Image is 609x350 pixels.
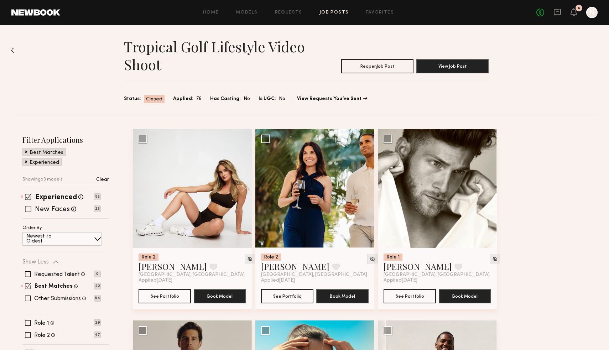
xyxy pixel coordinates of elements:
p: 53 [94,193,101,200]
label: Other Submissions [34,296,81,302]
button: Book Model [194,289,246,303]
a: View Requests You’ve Sent [297,96,367,101]
h1: Tropical Golf Lifestyle Video Shoot [124,38,306,73]
label: Best Matches [35,284,73,289]
p: Showing 53 models [22,177,63,182]
button: See Portfolio [384,289,436,303]
p: 22 [94,283,101,289]
a: Book Model [439,293,491,299]
p: 23 [94,205,101,212]
label: Role 2 [34,333,50,338]
button: See Portfolio [139,289,191,303]
img: Unhide Model [369,256,375,262]
a: [PERSON_NAME] [139,261,207,272]
p: Best Matches [30,150,63,155]
a: Book Model [316,293,369,299]
p: 29 [94,319,101,326]
p: Order By [22,226,42,230]
span: No [244,95,250,103]
span: Applied: [173,95,193,103]
div: Role 1 [384,254,402,261]
a: N [586,7,598,18]
p: Newest to Oldest [26,234,69,244]
button: Book Model [439,289,491,303]
div: Applied [DATE] [139,278,246,283]
span: [GEOGRAPHIC_DATA], [GEOGRAPHIC_DATA] [139,272,245,278]
a: Home [203,10,219,15]
label: Experienced [35,194,77,201]
button: See Portfolio [261,289,313,303]
label: Requested Talent [34,272,80,277]
div: Applied [DATE] [261,278,369,283]
p: Show Less [22,259,49,265]
div: Role 2 [261,254,281,261]
h2: Filter Applications [22,135,109,145]
span: [GEOGRAPHIC_DATA], [GEOGRAPHIC_DATA] [261,272,367,278]
a: Models [236,10,257,15]
button: View Job Post [416,59,489,73]
img: Unhide Model [492,256,498,262]
a: Requests [275,10,302,15]
a: Job Posts [319,10,349,15]
p: Experienced [30,160,59,165]
img: Unhide Model [247,256,253,262]
span: 76 [196,95,202,103]
p: 54 [94,295,101,302]
img: Back to previous page [11,47,14,53]
a: Favorites [366,10,394,15]
span: [GEOGRAPHIC_DATA], [GEOGRAPHIC_DATA] [384,272,490,278]
a: Book Model [194,293,246,299]
span: Has Casting: [210,95,241,103]
p: 47 [94,331,101,338]
span: Status: [124,95,141,103]
span: No [279,95,285,103]
div: 6 [578,6,580,10]
p: Clear [96,177,109,182]
a: [PERSON_NAME] [261,261,329,272]
a: [PERSON_NAME] [384,261,452,272]
p: 0 [94,271,101,277]
button: Book Model [316,289,369,303]
span: Is UGC: [259,95,276,103]
label: New Faces [35,206,70,213]
button: ReopenJob Post [341,59,413,73]
div: Role 2 [139,254,158,261]
div: Applied [DATE] [384,278,491,283]
label: Role 1 [34,320,49,326]
span: Closed [146,96,162,103]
